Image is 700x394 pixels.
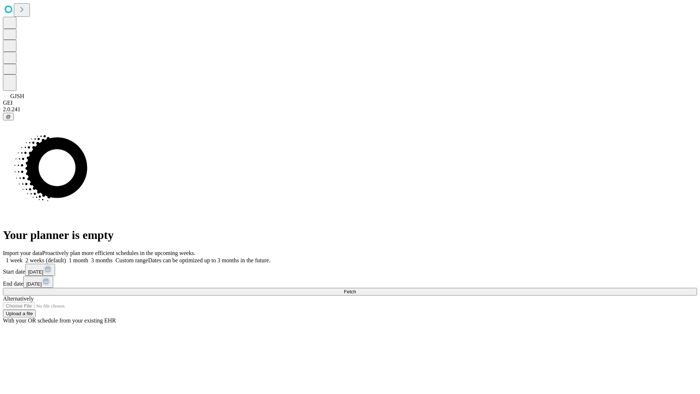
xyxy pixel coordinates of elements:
div: 2.0.241 [3,106,697,113]
button: [DATE] [23,276,53,288]
button: @ [3,113,14,120]
span: [DATE] [28,269,43,275]
div: Start date [3,264,697,276]
div: End date [3,276,697,288]
span: 3 months [91,257,113,263]
span: 1 month [69,257,88,263]
span: With your OR schedule from your existing EHR [3,317,116,324]
span: Custom range [116,257,148,263]
span: 1 week [6,257,23,263]
button: [DATE] [25,264,55,276]
span: Alternatively [3,295,34,302]
span: 2 weeks (default) [26,257,66,263]
span: Import your data [3,250,42,256]
span: GJSH [10,93,24,99]
span: @ [6,114,11,119]
span: Fetch [344,289,356,294]
span: Proactively plan more efficient schedules in the upcoming weeks. [42,250,195,256]
h1: Your planner is empty [3,228,697,242]
button: Fetch [3,288,697,295]
span: Dates can be optimized up to 3 months in the future. [148,257,270,263]
button: Upload a file [3,310,36,317]
div: GEI [3,100,697,106]
span: [DATE] [26,281,42,287]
